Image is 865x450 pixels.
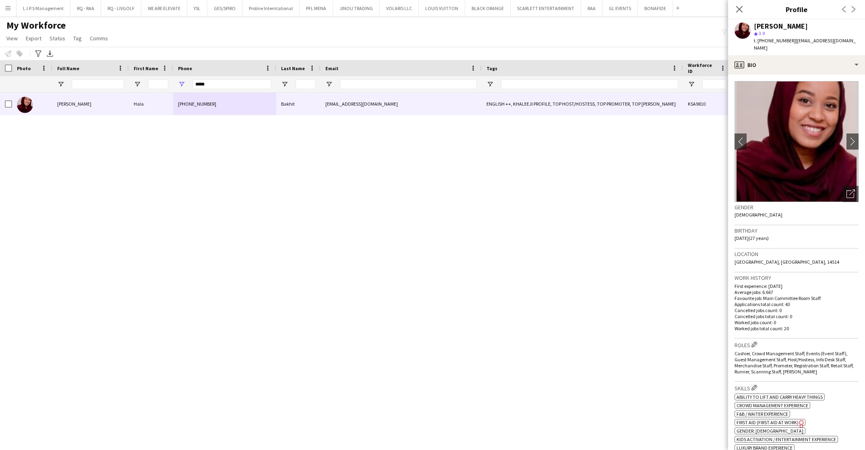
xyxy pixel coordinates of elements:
a: Tag [70,33,85,44]
div: [PERSON_NAME] [754,23,808,30]
span: [DATE] (27 years) [735,235,769,241]
div: Bio [728,55,865,75]
button: RQ - RAA [70,0,101,16]
span: Last Name [281,65,305,71]
button: YSL [187,0,207,16]
a: Status [46,33,68,44]
button: GES/SPIRO [207,0,242,16]
span: | [EMAIL_ADDRESS][DOMAIN_NAME] [754,37,856,51]
a: Comms [87,33,111,44]
span: Kids activation / Entertainment experience [737,436,836,442]
div: Bakhit [276,93,321,115]
span: Crowd management experience [737,402,808,408]
span: First Aid (First Aid At Work) [737,419,799,425]
button: RAA [581,0,602,16]
button: JINOU TRADING [333,0,380,16]
div: Open photos pop-in [842,186,859,202]
span: View [6,35,18,42]
button: LOUIS VUITTON [419,0,465,16]
span: [DEMOGRAPHIC_DATA] [735,212,782,218]
span: F&B / Waiter experience [737,411,788,417]
span: Full Name [57,65,79,71]
button: BLACK ORANGE [465,0,511,16]
button: BONAFIDE [638,0,673,16]
span: Email [325,65,338,71]
span: [PERSON_NAME] [57,101,91,107]
p: Worked jobs count: 0 [735,319,859,325]
div: [EMAIL_ADDRESS][DOMAIN_NAME] [321,93,482,115]
p: Favourite job: Main Committee Room Staff [735,295,859,301]
button: Open Filter Menu [57,81,64,88]
a: View [3,33,21,44]
img: Crew avatar or photo [735,81,859,202]
button: Open Filter Menu [178,81,185,88]
img: Hala Bakhit [17,97,33,113]
h3: Skills [735,383,859,392]
app-action-btn: Advanced filters [33,49,43,58]
a: Export [23,33,45,44]
span: Gender: [DEMOGRAPHIC_DATA] [737,428,803,434]
span: 3.9 [759,30,765,36]
h3: Location [735,250,859,258]
div: Hala [129,93,173,115]
input: Last Name Filter Input [296,79,316,89]
span: My Workforce [6,19,66,31]
input: Tags Filter Input [501,79,678,89]
span: Status [50,35,65,42]
span: Export [26,35,41,42]
p: First experience: [DATE] [735,283,859,289]
input: Workforce ID Filter Input [702,79,726,89]
p: Applications total count: 43 [735,301,859,307]
button: WE ARE ELEVATE [141,0,187,16]
button: Open Filter Menu [325,81,333,88]
span: Ability to lift and carry heavy things [737,394,823,400]
span: Workforce ID [688,62,717,74]
button: Open Filter Menu [688,81,695,88]
p: Cancelled jobs total count: 0 [735,313,859,319]
h3: Roles [735,340,859,349]
button: RQ - LIVGOLF [101,0,141,16]
p: Average jobs: 6.667 [735,289,859,295]
span: Phone [178,65,192,71]
span: Comms [90,35,108,42]
p: Worked jobs total count: 20 [735,325,859,331]
span: Cashier, Crowd Management Staff, Events (Event Staff), Guest Management Staff, Host/Hostess, Info... [735,350,854,375]
input: First Name Filter Input [148,79,168,89]
button: Open Filter Menu [281,81,288,88]
div: [PHONE_NUMBER] [173,93,276,115]
input: Phone Filter Input [192,79,271,89]
button: L.I.P.S Management [17,0,70,16]
button: Open Filter Menu [134,81,141,88]
h3: Work history [735,274,859,281]
input: Email Filter Input [340,79,477,89]
button: VOLARIS LLC [380,0,419,16]
input: Full Name Filter Input [72,79,124,89]
button: Open Filter Menu [486,81,494,88]
span: Tag [73,35,82,42]
app-action-btn: Export XLSX [45,49,55,58]
span: [GEOGRAPHIC_DATA], [GEOGRAPHIC_DATA], 14514 [735,259,839,265]
div: KSA9810 [683,93,731,115]
div: ENGLISH ++, KHALEEJI PROFILE, TOP HOST/HOSTESS, TOP PROMOTER, TOP [PERSON_NAME] [482,93,683,115]
h3: Gender [735,204,859,211]
span: Photo [17,65,31,71]
button: Proline Interntational [242,0,300,16]
p: Cancelled jobs count: 0 [735,307,859,313]
button: SCARLETT ENTERTAINMENT [511,0,581,16]
h3: Birthday [735,227,859,234]
span: Tags [486,65,497,71]
h3: Profile [728,4,865,15]
span: t. [PHONE_NUMBER] [754,37,796,44]
button: GL EVENTS [602,0,638,16]
span: First Name [134,65,158,71]
button: PFL MENA [300,0,333,16]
